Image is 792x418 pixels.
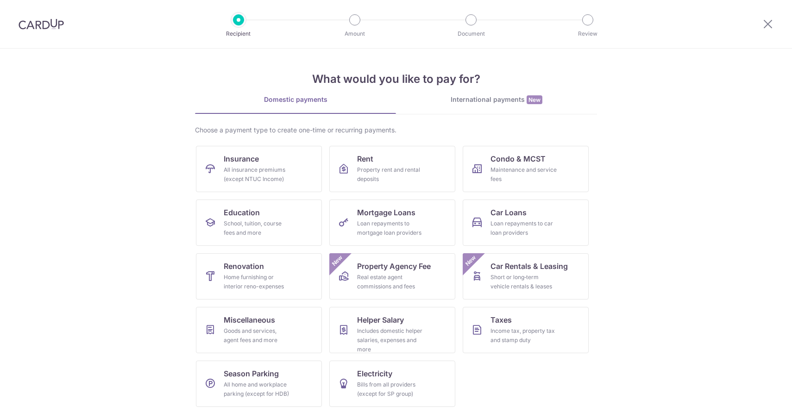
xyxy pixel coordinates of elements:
[463,253,589,299] a: Car Rentals & LeasingShort or long‑term vehicle rentals & leasesNew
[490,273,557,291] div: Short or long‑term vehicle rentals & leases
[329,253,455,299] a: Property Agency FeeReal estate agent commissions and feesNew
[329,361,455,407] a: ElectricityBills from all providers (except for SP group)
[196,253,322,299] a: RenovationHome furnishing or interior reno-expenses
[224,219,290,237] div: School, tuition, course fees and more
[553,29,622,38] p: Review
[490,165,557,184] div: Maintenance and service fees
[357,314,404,325] span: Helper Salary
[224,368,279,379] span: Season Parking
[224,261,264,272] span: Renovation
[357,165,424,184] div: Property rent and rental deposits
[357,261,431,272] span: Property Agency Fee
[490,326,557,345] div: Income tax, property tax and stamp duty
[224,314,275,325] span: Miscellaneous
[357,380,424,399] div: Bills from all providers (except for SP group)
[204,29,273,38] p: Recipient
[490,207,527,218] span: Car Loans
[196,146,322,192] a: InsuranceAll insurance premiums (except NTUC Income)
[196,200,322,246] a: EducationSchool, tuition, course fees and more
[490,153,546,164] span: Condo & MCST
[195,95,396,104] div: Domestic payments
[224,153,259,164] span: Insurance
[329,307,455,353] a: Helper SalaryIncludes domestic helper salaries, expenses and more
[195,71,597,87] h4: What would you like to pay for?
[357,326,424,354] div: Includes domestic helper salaries, expenses and more
[224,165,290,184] div: All insurance premiums (except NTUC Income)
[437,29,505,38] p: Document
[357,368,392,379] span: Electricity
[196,361,322,407] a: Season ParkingAll home and workplace parking (except for HDB)
[224,326,290,345] div: Goods and services, agent fees and more
[329,200,455,246] a: Mortgage LoansLoan repayments to mortgage loan providers
[196,307,322,353] a: MiscellaneousGoods and services, agent fees and more
[490,261,568,272] span: Car Rentals & Leasing
[224,273,290,291] div: Home furnishing or interior reno-expenses
[463,253,478,268] span: New
[527,95,542,104] span: New
[396,95,597,105] div: International payments
[463,307,589,353] a: TaxesIncome tax, property tax and stamp duty
[490,314,512,325] span: Taxes
[357,219,424,237] div: Loan repayments to mortgage loan providers
[357,273,424,291] div: Real estate agent commissions and fees
[224,207,260,218] span: Education
[195,125,597,135] div: Choose a payment type to create one-time or recurring payments.
[490,219,557,237] div: Loan repayments to car loan providers
[329,146,455,192] a: RentProperty rent and rental deposits
[224,380,290,399] div: All home and workplace parking (except for HDB)
[463,146,589,192] a: Condo & MCSTMaintenance and service fees
[463,200,589,246] a: Car LoansLoan repayments to car loan providers
[357,207,415,218] span: Mortgage Loans
[357,153,373,164] span: Rent
[321,29,389,38] p: Amount
[19,19,64,30] img: CardUp
[330,253,345,268] span: New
